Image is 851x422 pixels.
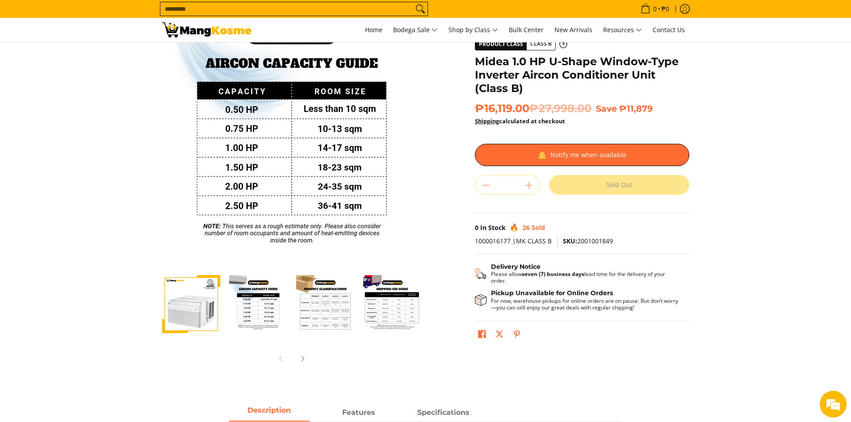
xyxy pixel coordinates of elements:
span: 0 [475,223,478,232]
span: Contact Us [653,25,685,34]
a: Description [229,405,310,422]
span: Sold [532,223,545,232]
span: We're online! [52,113,123,203]
a: Resources [599,18,646,42]
span: Save [596,103,617,114]
img: Midea 1.0 HP U-Shape Window-Type Inverter Aircon Conditioner Unit (Class B)-2 [229,275,287,333]
span: New Arrivals [554,25,592,34]
span: In Stock [480,223,506,232]
del: ₱27,998.00 [529,102,591,115]
span: 1000016177 |MK CLASS B [475,237,552,245]
span: 2001001849 [563,237,613,245]
a: Description 2 [403,405,484,422]
a: Post on X [493,328,506,343]
p: Please allow lead time for the delivery of your order. [491,271,680,284]
span: Resources [603,25,642,36]
button: Shipping & Delivery [475,263,680,284]
p: For now, warehouse pickups for online orders are on pause. But don’t worry—you can still enjoy ou... [491,297,680,311]
a: New Arrivals [550,18,597,42]
a: Shipping [475,117,499,125]
span: Class B [527,38,555,50]
textarea: Type your message and hit 'Enter' [4,244,170,275]
a: Contact Us [648,18,689,42]
img: Midea 1.0 HP U-Shape Window-Type Inverter Aircon Conditioner Unit (Class B) [162,1,421,260]
img: Midea 1.0 HP U-Shape Window-Type Inverter Aircon Conditioner Unit (Class B)-1 [162,275,220,333]
strong: calculated at checkout [475,117,565,125]
span: • [638,4,672,14]
img: Midea 1.0 HP U-Shape Window-Type Inverter Aircon Conditioner Unit (Class B)-3 [296,275,354,333]
div: Chat with us now [46,50,150,62]
span: Shop by Class [449,25,498,36]
a: Bodega Sale [389,18,442,42]
a: Shop by Class [444,18,503,42]
span: Bodega Sale [393,25,438,36]
span: 26 [523,223,530,232]
span: Features [342,408,375,417]
span: Description [229,405,310,421]
a: Product Class Class B [475,38,567,50]
h1: Midea 1.0 HP U-Shape Window-Type Inverter Aircon Conditioner Unit (Class B) [475,55,689,95]
a: Share on Facebook [476,328,488,343]
nav: Main Menu [260,18,689,42]
a: Bulk Center [504,18,548,42]
span: Product Class [475,38,527,50]
span: ₱0 [660,6,671,12]
a: Pin on Pinterest [511,328,523,343]
span: Home [365,25,382,34]
strong: seven (7) business days [522,270,584,278]
button: Next [293,349,312,368]
div: Minimize live chat window [147,4,168,26]
span: ₱11,879 [619,103,653,114]
span: Specifications [417,408,470,417]
strong: Delivery Notice [491,263,541,271]
img: Midea U-Shape Window-Type 1HP Inverter Aircon (Class B) l Mang Kosme [162,22,252,38]
img: Midea 1.0 HP U-Shape Window-Type Inverter Aircon Conditioner Unit (Class B)-4 [363,275,421,333]
span: 0 [652,6,658,12]
a: Description 1 [319,405,399,422]
a: Home [361,18,387,42]
strong: Pickup Unavailable for Online Orders [491,289,613,297]
span: ₱16,119.00 [475,102,591,115]
span: SKU: [563,237,577,245]
span: Bulk Center [509,25,544,34]
button: Search [413,2,428,16]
